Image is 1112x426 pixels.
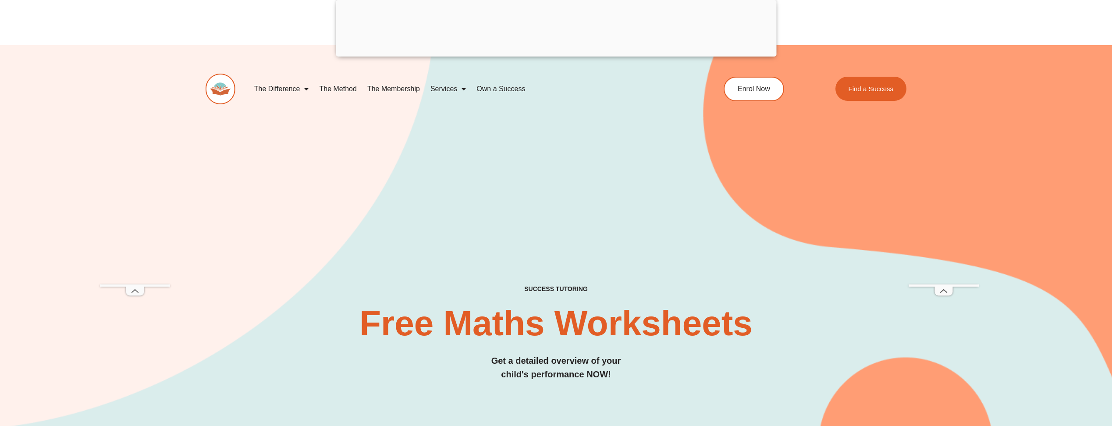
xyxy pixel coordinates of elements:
a: Enrol Now [724,77,784,101]
h2: Free Maths Worksheets​ [206,306,907,341]
a: The Membership [362,79,425,99]
span: Enrol Now [738,85,770,92]
nav: Menu [249,79,684,99]
a: Find a Success [835,77,907,101]
iframe: Chat Widget [966,327,1112,426]
a: The Difference [249,79,314,99]
h3: Get a detailed overview of your child's performance NOW! [206,354,907,381]
a: Services [425,79,471,99]
a: Own a Success [471,79,530,99]
span: Find a Success [849,85,894,92]
a: The Method [314,79,362,99]
iframe: Advertisement [909,21,979,284]
h4: SUCCESS TUTORING​ [206,285,907,293]
iframe: Advertisement [100,21,170,284]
